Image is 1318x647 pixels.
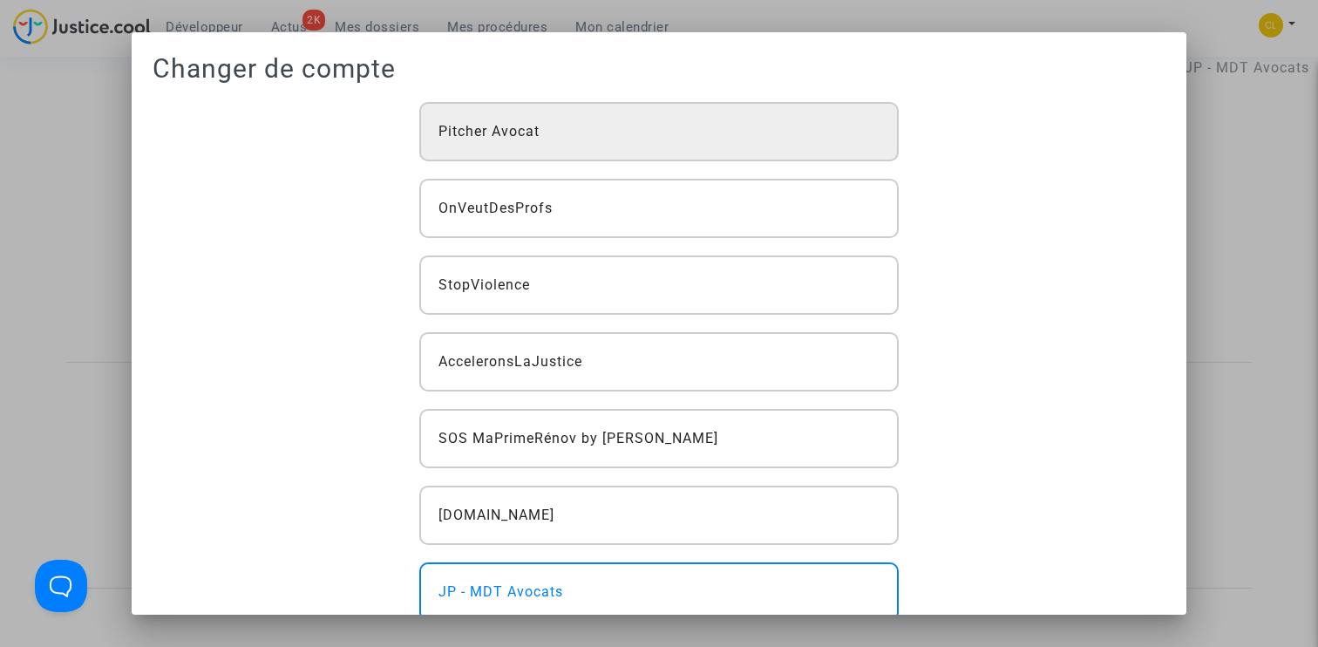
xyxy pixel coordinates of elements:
iframe: Help Scout Beacon - Open [35,560,87,612]
span: [DOMAIN_NAME] [438,505,554,526]
span: Pitcher Avocat [438,121,540,142]
h1: Changer de compte [153,53,1165,85]
span: StopViolence [438,275,530,296]
span: SOS MaPrimeRénov by [PERSON_NAME] [438,428,718,449]
span: AcceleronsLaJustice [438,351,582,372]
span: JP - MDT Avocats [438,582,563,603]
span: OnVeutDesProfs [438,198,553,219]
